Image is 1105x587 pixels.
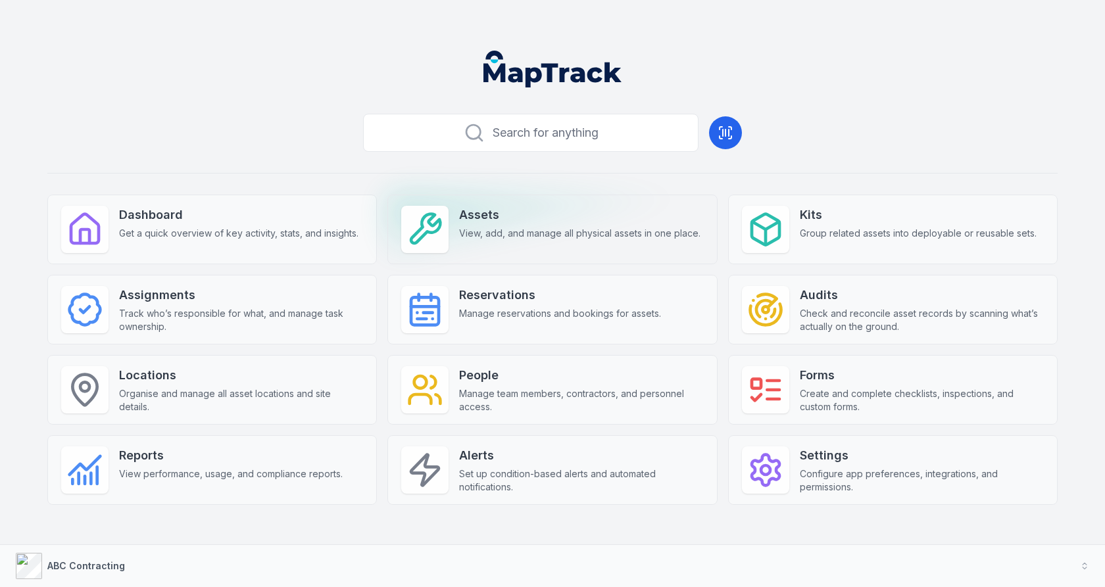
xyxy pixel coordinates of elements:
[493,124,599,142] span: Search for anything
[459,467,703,494] span: Set up condition-based alerts and automated notifications.
[119,206,358,224] strong: Dashboard
[119,446,343,465] strong: Reports
[47,560,125,571] strong: ABC Contracting
[800,467,1044,494] span: Configure app preferences, integrations, and permissions.
[47,435,377,505] a: ReportsView performance, usage, and compliance reports.
[800,307,1044,333] span: Check and reconcile asset records by scanning what’s actually on the ground.
[459,307,661,320] span: Manage reservations and bookings for assets.
[800,387,1044,413] span: Create and complete checklists, inspections, and custom forms.
[387,275,717,344] a: ReservationsManage reservations and bookings for assets.
[119,387,363,413] span: Organise and manage all asset locations and site details.
[462,51,643,87] nav: Global
[119,366,363,385] strong: Locations
[387,195,717,264] a: AssetsView, add, and manage all physical assets in one place.
[47,195,377,264] a: DashboardGet a quick overview of key activity, stats, and insights.
[800,446,1044,465] strong: Settings
[47,275,377,344] a: AssignmentsTrack who’s responsible for what, and manage task ownership.
[459,286,661,304] strong: Reservations
[800,227,1037,240] span: Group related assets into deployable or reusable sets.
[800,366,1044,385] strong: Forms
[47,355,377,425] a: LocationsOrganise and manage all asset locations and site details.
[800,206,1037,224] strong: Kits
[387,355,717,425] a: PeopleManage team members, contractors, and personnel access.
[728,275,1058,344] a: AuditsCheck and reconcile asset records by scanning what’s actually on the ground.
[459,387,703,413] span: Manage team members, contractors, and personnel access.
[459,227,700,240] span: View, add, and manage all physical assets in one place.
[119,307,363,333] span: Track who’s responsible for what, and manage task ownership.
[800,286,1044,304] strong: Audits
[119,286,363,304] strong: Assignments
[387,435,717,505] a: AlertsSet up condition-based alerts and automated notifications.
[728,355,1058,425] a: FormsCreate and complete checklists, inspections, and custom forms.
[728,195,1058,264] a: KitsGroup related assets into deployable or reusable sets.
[459,446,703,465] strong: Alerts
[459,366,703,385] strong: People
[119,227,358,240] span: Get a quick overview of key activity, stats, and insights.
[459,206,700,224] strong: Assets
[363,114,699,152] button: Search for anything
[119,467,343,481] span: View performance, usage, and compliance reports.
[728,435,1058,505] a: SettingsConfigure app preferences, integrations, and permissions.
